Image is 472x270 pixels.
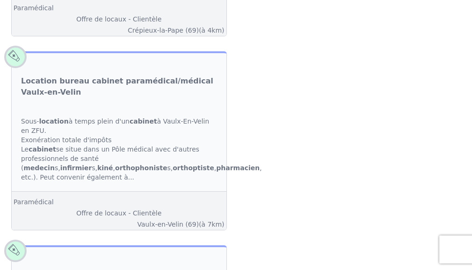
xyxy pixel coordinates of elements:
[28,145,56,153] strong: cabinet
[97,164,113,172] strong: kiné
[12,107,226,191] div: Sous- à temps plein d'un à Vaulx-En-Velin en ZFU. Exonération totale d'impôts Le se situe dans un...
[129,118,157,125] strong: cabinet
[76,15,162,23] a: Offre de locaux - Clientèle
[199,221,225,228] span: (à 7km)
[76,209,162,217] a: Offre de locaux - Clientèle
[23,164,55,172] strong: medecin
[216,164,260,172] strong: pharmacien
[14,4,54,12] a: Paramédical
[115,164,168,172] strong: orthophoniste
[60,164,92,172] strong: infirmier
[21,76,217,98] a: Location bureau cabinet paramédical/médical Vaulx-en-Velin
[137,221,224,228] a: Vaulx-en-Velin (69)(à 7km)
[128,27,225,34] a: Crépieux-la-Pape (69)(à 4km)
[14,198,54,206] a: Paramédical
[173,164,214,172] strong: orthoptiste
[199,27,225,34] span: (à 4km)
[39,118,69,125] strong: location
